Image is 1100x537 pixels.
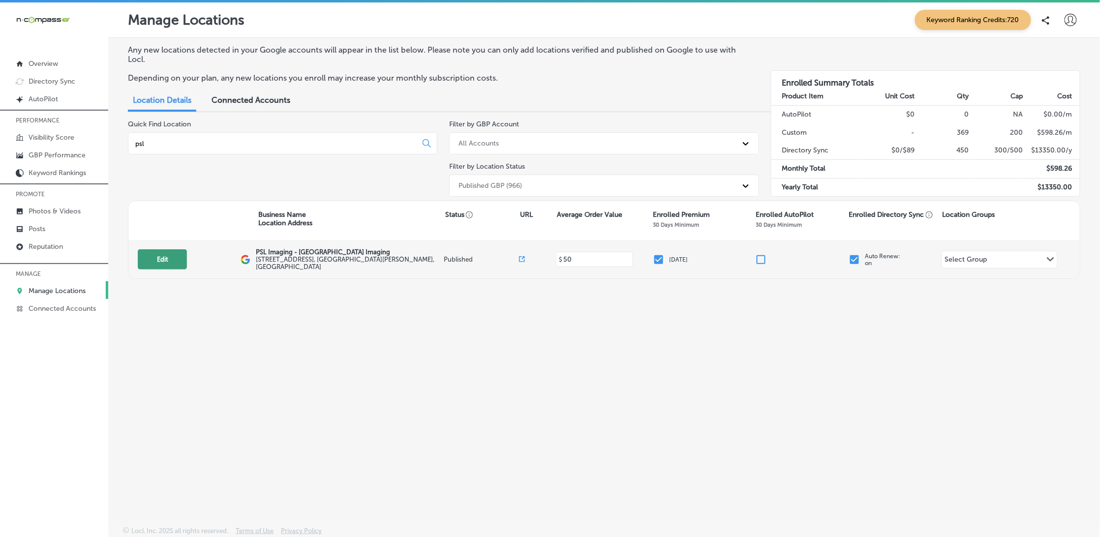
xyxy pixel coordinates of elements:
td: AutoPilot [771,106,861,124]
p: 30 Days Minimum [653,221,700,228]
td: NA [969,106,1023,124]
td: $ 13350.00 [1023,178,1080,196]
p: URL [520,210,533,219]
p: Average Order Value [557,210,623,219]
label: Quick Find Location [128,120,191,128]
p: Manage Locations [29,287,86,295]
span: Connected Accounts [212,95,290,105]
td: $0/$89 [861,142,916,160]
div: All Accounts [458,139,499,148]
p: $ [559,256,562,263]
input: All Locations [134,139,415,148]
p: Business Name Location Address [258,210,312,227]
button: Edit [138,249,187,269]
img: 660ab0bf-5cc7-4cb8-ba1c-48b5ae0f18e60NCTV_CLogo_TV_Black_-500x88.png [16,15,70,25]
td: 200 [969,124,1023,142]
label: Filter by GBP Account [449,120,519,128]
th: Cost [1023,88,1080,106]
td: 369 [916,124,970,142]
td: Directory Sync [771,142,861,160]
p: Visibility Score [29,133,74,142]
p: Reputation [29,242,63,251]
th: Unit Cost [861,88,916,106]
label: [STREET_ADDRESS] , [GEOGRAPHIC_DATA][PERSON_NAME], [GEOGRAPHIC_DATA] [256,256,442,270]
td: 0 [916,106,970,124]
td: Monthly Total [771,160,861,178]
p: Directory Sync [29,77,75,86]
p: Overview [29,60,58,68]
div: Select Group [945,255,987,267]
div: Published GBP (966) [458,181,522,190]
p: PSL Imaging - [GEOGRAPHIC_DATA] Imaging [256,248,442,256]
p: [DATE] [670,256,688,263]
td: $0 [861,106,916,124]
p: Depending on your plan, any new locations you enroll may increase your monthly subscription costs. [128,73,747,83]
td: 450 [916,142,970,160]
p: Published [444,256,519,263]
img: logo [241,255,250,265]
p: Auto Renew: on [865,253,901,267]
td: $ 13350.00 /y [1023,142,1080,160]
td: Custom [771,124,861,142]
td: 300/500 [969,142,1023,160]
p: Any new locations detected in your Google accounts will appear in the list below. Please note you... [128,45,747,64]
td: $ 598.26 /m [1023,124,1080,142]
p: Manage Locations [128,12,244,28]
p: GBP Performance [29,151,86,159]
th: Qty [916,88,970,106]
h3: Enrolled Summary Totals [771,71,1080,88]
th: Cap [969,88,1023,106]
p: Enrolled Premium [653,210,710,219]
p: Enrolled AutoPilot [756,210,814,219]
span: Keyword Ranking Credits: 720 [915,10,1031,30]
p: Keyword Rankings [29,169,86,177]
td: $ 598.26 [1023,160,1080,178]
p: Status [445,210,520,219]
p: Posts [29,225,45,233]
p: 30 Days Minimum [756,221,802,228]
p: AutoPilot [29,95,58,103]
p: Locl, Inc. 2025 all rights reserved. [131,527,228,535]
td: Yearly Total [771,178,861,196]
p: Enrolled Directory Sync [849,210,933,219]
strong: Product Item [782,92,824,100]
p: Photos & Videos [29,207,81,215]
td: - [861,124,916,142]
td: $ 0.00 /m [1023,106,1080,124]
p: Location Groups [943,210,995,219]
label: Filter by Location Status [449,162,525,171]
span: Location Details [133,95,191,105]
p: Connected Accounts [29,304,96,313]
